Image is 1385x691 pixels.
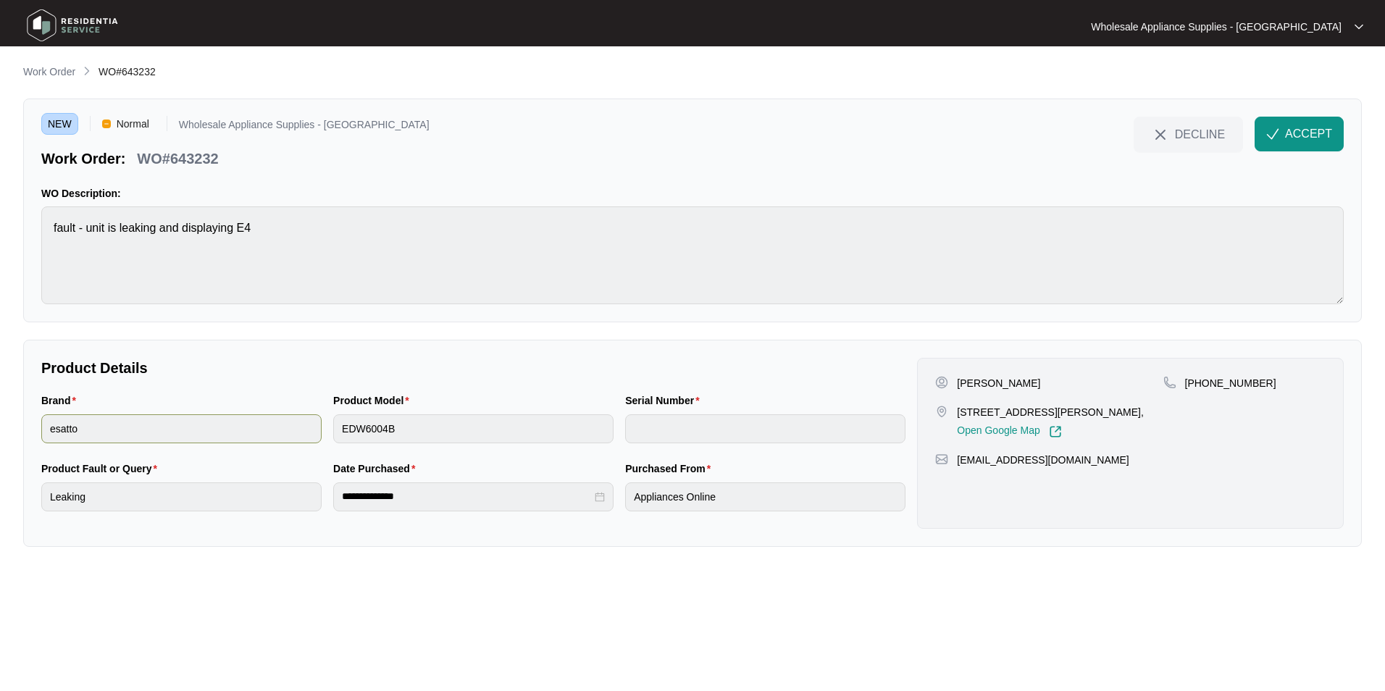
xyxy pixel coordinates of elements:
[342,489,592,504] input: Date Purchased
[935,405,948,418] img: map-pin
[20,64,78,80] a: Work Order
[41,461,163,476] label: Product Fault or Query
[41,148,125,169] p: Work Order:
[81,65,93,77] img: chevron-right
[333,393,415,408] label: Product Model
[41,393,82,408] label: Brand
[1152,126,1169,143] img: close-Icon
[1134,117,1243,151] button: close-IconDECLINE
[179,120,430,135] p: Wholesale Appliance Supplies - [GEOGRAPHIC_DATA]
[625,393,705,408] label: Serial Number
[957,425,1061,438] a: Open Google Map
[625,414,905,443] input: Serial Number
[1285,125,1332,143] span: ACCEPT
[1049,425,1062,438] img: Link-External
[102,120,111,128] img: Vercel Logo
[22,4,123,47] img: residentia service logo
[23,64,75,79] p: Work Order
[99,66,156,78] span: WO#643232
[1266,127,1279,141] img: check-Icon
[41,113,78,135] span: NEW
[1255,117,1344,151] button: check-IconACCEPT
[625,461,716,476] label: Purchased From
[1185,376,1276,390] p: [PHONE_NUMBER]
[957,405,1144,419] p: [STREET_ADDRESS][PERSON_NAME],
[1355,23,1363,30] img: dropdown arrow
[333,461,421,476] label: Date Purchased
[41,414,322,443] input: Brand
[1175,126,1225,142] span: DECLINE
[625,482,905,511] input: Purchased From
[41,358,905,378] p: Product Details
[1091,20,1342,34] p: Wholesale Appliance Supplies - [GEOGRAPHIC_DATA]
[957,376,1040,390] p: [PERSON_NAME]
[41,206,1344,304] textarea: fault - unit is leaking and displaying E4
[935,453,948,466] img: map-pin
[935,376,948,389] img: user-pin
[333,414,614,443] input: Product Model
[111,113,155,135] span: Normal
[957,453,1129,467] p: [EMAIL_ADDRESS][DOMAIN_NAME]
[137,148,218,169] p: WO#643232
[41,186,1344,201] p: WO Description:
[1163,376,1176,389] img: map-pin
[41,482,322,511] input: Product Fault or Query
